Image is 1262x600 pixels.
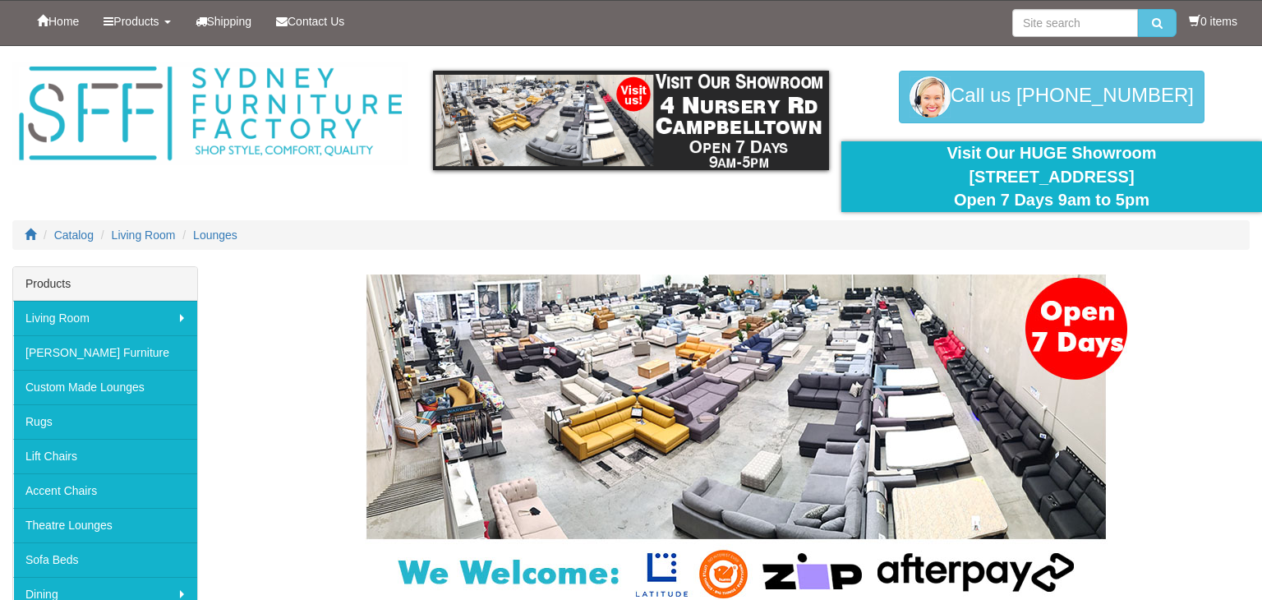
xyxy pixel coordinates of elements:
a: Accent Chairs [13,473,197,508]
a: Catalog [54,228,94,242]
a: Rugs [13,404,197,439]
li: 0 items [1189,13,1237,30]
span: Products [113,15,159,28]
a: Home [25,1,91,42]
span: Shipping [207,15,252,28]
div: Products [13,267,197,301]
a: Contact Us [264,1,357,42]
a: Lounges [193,228,237,242]
span: Contact Us [288,15,344,28]
div: Visit Our HUGE Showroom [STREET_ADDRESS] Open 7 Days 9am to 5pm [854,141,1250,212]
span: Home [48,15,79,28]
a: Products [91,1,182,42]
a: Shipping [183,1,265,42]
a: Lift Chairs [13,439,197,473]
a: Living Room [112,228,176,242]
a: [PERSON_NAME] Furniture [13,335,197,370]
img: showroom.gif [433,71,829,170]
img: Sydney Furniture Factory [12,62,408,165]
a: Custom Made Lounges [13,370,197,404]
a: Sofa Beds [13,542,197,577]
input: Site search [1012,9,1138,37]
a: Theatre Lounges [13,508,197,542]
a: Living Room [13,301,197,335]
